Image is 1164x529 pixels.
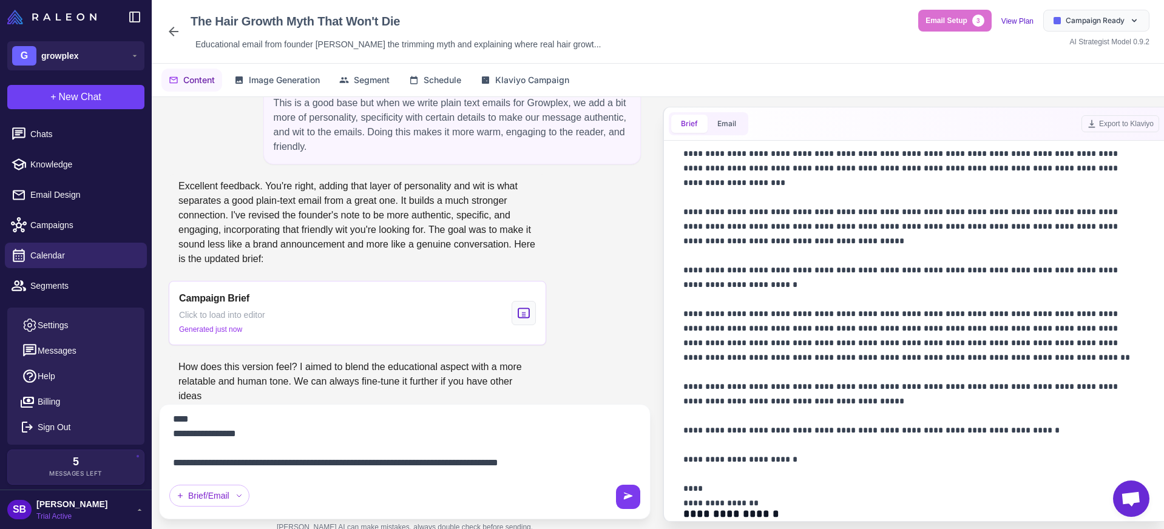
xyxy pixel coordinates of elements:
[671,115,708,133] button: Brief
[38,344,76,357] span: Messages
[38,369,55,383] span: Help
[5,273,147,298] a: Segments
[30,188,137,201] span: Email Design
[5,152,147,177] a: Knowledge
[30,279,137,292] span: Segments
[12,363,140,389] a: Help
[263,86,641,164] div: This is a good base but when we write plain text emails for Growplex, we add a bit more of person...
[332,69,397,92] button: Segment
[1001,17,1034,25] a: View Plan
[12,46,36,66] div: G
[5,212,147,238] a: Campaigns
[191,35,606,53] div: Click to edit description
[249,73,320,87] span: Image Generation
[7,41,144,70] button: Ggrowplex
[708,115,746,133] button: Email
[161,69,222,92] button: Content
[424,73,461,87] span: Schedule
[12,338,140,363] button: Messages
[169,485,249,507] div: Brief/Email
[179,324,242,335] span: Generated just now
[38,395,60,408] span: Billing
[1066,15,1125,26] span: Campaign Ready
[38,318,69,332] span: Settings
[1070,38,1149,46] span: AI Strategist Model 0.9.2
[7,10,96,24] img: Raleon Logo
[5,303,147,329] a: Analytics
[972,15,984,27] span: 3
[30,158,137,171] span: Knowledge
[41,49,78,62] span: growplex
[30,127,137,141] span: Chats
[169,355,546,408] div: How does this version feel? I aimed to blend the educational aspect with a more relatable and hum...
[195,38,601,51] span: Educational email from founder [PERSON_NAME] the trimming myth and explaining where real hair gro...
[7,10,101,24] a: Raleon Logo
[59,90,101,104] span: New Chat
[179,308,265,322] span: Click to load into editor
[5,121,147,147] a: Chats
[50,90,56,104] span: +
[5,243,147,268] a: Calendar
[12,414,140,440] button: Sign Out
[227,69,327,92] button: Image Generation
[30,218,137,232] span: Campaigns
[918,10,992,32] button: Email Setup3
[36,511,107,522] span: Trial Active
[38,420,70,434] span: Sign Out
[49,469,103,478] span: Messages Left
[925,15,967,26] span: Email Setup
[7,500,32,519] div: SB
[73,456,79,467] span: 5
[5,182,147,207] a: Email Design
[1081,115,1159,132] button: Export to Klaviyo
[402,69,469,92] button: Schedule
[186,10,606,33] div: Click to edit campaign name
[169,174,546,271] div: Excellent feedback. You're right, adding that layer of personality and wit is what separates a go...
[36,497,107,511] span: [PERSON_NAME]
[473,69,577,92] button: Klaviyo Campaign
[30,249,137,262] span: Calendar
[354,73,390,87] span: Segment
[179,291,249,306] span: Campaign Brief
[7,85,144,109] button: +New Chat
[495,73,569,87] span: Klaviyo Campaign
[183,73,215,87] span: Content
[1113,480,1149,517] div: Open chat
